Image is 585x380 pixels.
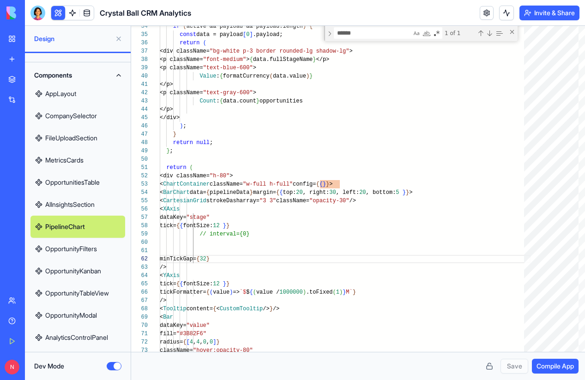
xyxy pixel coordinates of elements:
[34,362,64,371] label: Dev Mode
[131,205,148,213] div: 56
[199,98,216,104] span: Count
[30,260,125,282] a: OpportunityKanban
[253,65,256,71] span: >
[203,339,206,345] span: 0
[131,163,148,172] div: 51
[339,289,343,296] span: )
[276,198,309,204] span: className=
[210,173,229,179] span: "h-80"
[160,56,203,63] span: <p className=
[303,189,330,196] span: , right:
[293,181,316,187] span: config=
[246,31,249,38] span: 0
[30,83,125,105] a: AppLayout
[163,189,190,196] span: BarChart
[187,306,213,312] span: content=
[131,263,148,271] div: 63
[336,289,339,296] span: 1
[270,73,273,79] span: (
[196,31,243,38] span: data = payload
[160,181,163,187] span: <
[406,189,409,196] span: }
[210,189,249,196] span: pipelineData
[30,216,125,238] a: PipelineChart
[160,223,176,229] span: tick=
[210,48,349,54] span: "bg-white p-3 border rounded-lg shadow-lg"
[187,214,210,221] span: "stage"
[30,193,125,216] a: AIInsightsSection
[131,114,148,122] div: 45
[259,98,303,104] span: opportunities
[346,289,352,296] span: M`
[176,331,206,337] span: "#3B82F6"
[131,47,148,55] div: 37
[303,289,306,296] span: )
[131,72,148,80] div: 40
[131,55,148,64] div: 38
[323,181,326,187] span: }
[206,189,210,196] span: {
[180,281,183,287] span: {
[30,238,125,260] a: OpportunityFilters
[243,181,293,187] span: "w-full h-full"
[283,189,296,196] span: top:
[196,139,210,146] span: null
[403,189,406,196] span: }
[309,73,313,79] span: }
[210,139,213,146] span: ;
[206,289,210,296] span: {
[180,223,183,229] span: {
[131,288,148,296] div: 66
[256,289,279,296] span: value /
[180,123,183,129] span: )
[220,73,223,79] span: {
[306,73,309,79] span: )
[131,89,148,97] div: 42
[334,28,411,38] textarea: Find
[131,280,148,288] div: 65
[160,264,166,271] span: />
[190,339,193,345] span: 4
[253,31,283,38] span: .payload;
[326,181,329,187] span: }
[233,289,239,296] span: =>
[486,30,493,37] div: Next Match (Enter)
[180,31,196,38] span: const
[333,289,336,296] span: (
[213,223,219,229] span: 12
[199,231,249,237] span: // interval={0}
[353,289,356,296] span: }
[131,39,148,47] div: 36
[5,360,19,374] span: N
[131,338,148,346] div: 72
[163,314,173,320] span: Bar
[160,322,187,329] span: dataKey=
[131,346,148,355] div: 73
[160,90,203,96] span: <p className=
[160,173,210,179] span: <div className=
[216,339,219,345] span: }
[313,56,316,63] span: }
[249,289,253,296] span: {
[263,306,269,312] span: />
[30,149,125,171] a: MetricsCards
[131,180,148,188] div: 53
[30,171,125,193] a: OpportunitiesTable
[131,197,148,205] div: 55
[243,289,246,296] span: $
[160,115,180,121] span: </div>
[193,339,196,345] span: ,
[270,306,273,312] span: }
[30,105,125,127] a: CompanySelector
[160,81,173,88] span: </p>
[246,289,249,296] span: $
[203,56,247,63] span: "font-medium"
[276,189,279,196] span: {
[160,65,203,71] span: <p className=
[160,306,163,312] span: <
[203,65,253,71] span: "text-blue-600"
[249,189,253,196] span: }
[216,98,219,104] span: :
[160,331,176,337] span: fill=
[131,213,148,222] div: 57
